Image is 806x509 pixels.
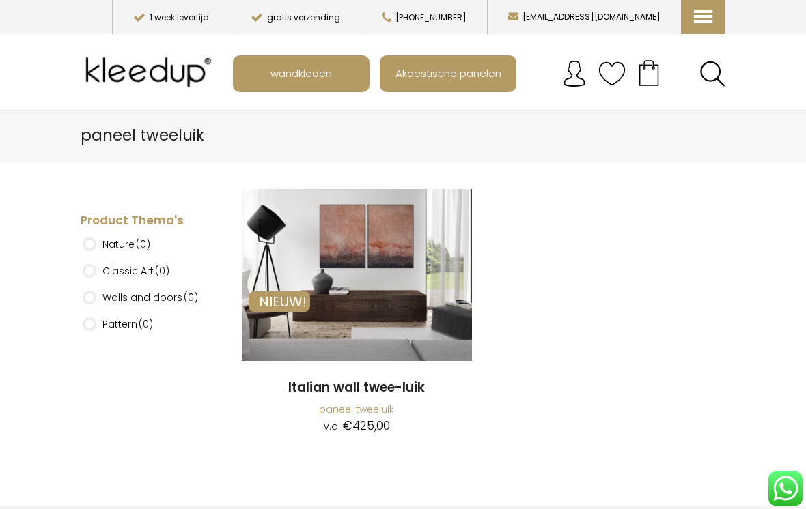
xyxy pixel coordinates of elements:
[139,317,153,331] span: (0)
[381,57,515,91] a: Akoestische panelen
[343,418,390,434] bdi: 425,00
[102,233,150,256] label: Nature
[388,60,509,86] span: Akoestische panelen
[343,418,352,434] span: €
[102,312,153,336] label: Pattern
[626,55,672,89] a: Your cart
[699,61,725,87] a: Search
[184,291,198,304] span: (0)
[242,379,472,397] a: Italian wall twee-luik
[263,60,339,86] span: wandkleden
[102,286,198,309] label: Walls and doors
[233,55,736,92] nav: Main menu
[81,213,210,229] h4: Product Thema's
[598,60,626,87] img: verlanglijstje.svg
[102,259,169,282] label: Classic Art
[259,291,300,312] span: NIEUW!
[561,60,588,87] img: account.svg
[319,403,394,416] a: paneel tweeluik
[155,264,169,278] span: (0)
[242,189,472,361] img: Italian Wall Twee-luik
[81,45,221,100] img: Kleedup
[234,57,368,91] a: wandkleden
[324,420,340,433] span: v.a.
[81,124,204,146] span: paneel tweeluik
[136,237,150,251] span: (0)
